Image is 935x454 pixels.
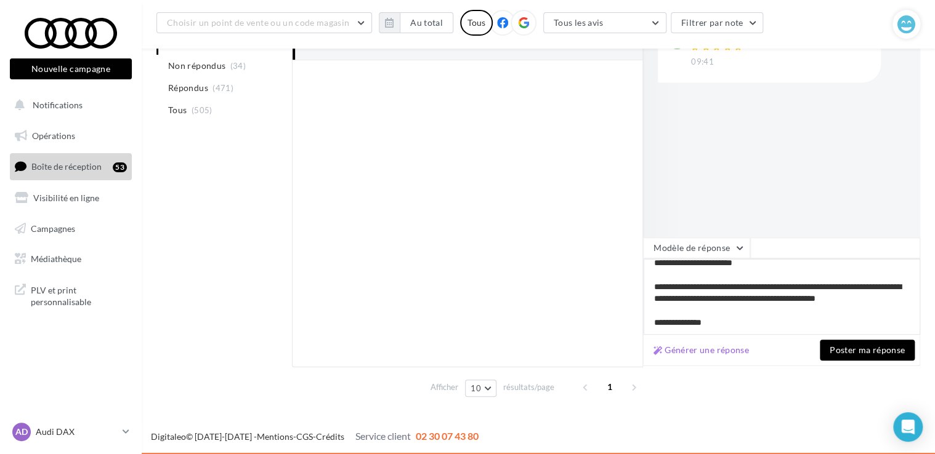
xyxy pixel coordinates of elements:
span: résultats/page [503,381,554,393]
button: Au total [379,12,453,33]
span: Notifications [33,100,83,110]
span: Opérations [32,130,75,141]
a: Boîte de réception53 [7,153,134,180]
span: Campagnes [31,223,75,233]
button: Poster ma réponse [820,340,915,360]
button: Notifications [7,92,129,118]
span: Afficher [431,381,458,393]
a: Médiathèque [7,246,134,272]
div: Open Intercom Messenger [893,412,923,442]
span: Choisir un point de vente ou un code magasin [167,17,349,28]
span: Médiathèque [31,253,81,264]
a: Campagnes [7,216,134,242]
a: Mentions [257,431,293,442]
span: Non répondus [168,60,225,72]
span: Service client [355,430,411,442]
div: 53 [113,162,127,172]
button: Choisir un point de vente ou un code magasin [156,12,372,33]
span: Boîte de réception [31,161,102,172]
span: (34) [230,61,246,71]
p: Audi DAX [36,426,118,438]
button: Au total [400,12,453,33]
span: (471) [212,83,233,93]
span: Visibilité en ligne [33,193,99,203]
a: Opérations [7,123,134,149]
span: 09:41 [691,57,714,68]
button: Tous les avis [543,12,666,33]
button: 10 [465,380,496,397]
button: Filtrer par note [671,12,764,33]
span: Répondus [168,82,208,94]
a: CGS [296,431,313,442]
button: Modèle de réponse [643,237,750,258]
span: AD [15,426,28,438]
span: 02 30 07 43 80 [416,430,479,442]
span: Tous les avis [554,17,604,28]
span: (505) [192,105,212,115]
span: © [DATE]-[DATE] - - - [151,431,479,442]
a: Crédits [316,431,344,442]
span: 1 [600,377,620,397]
a: PLV et print personnalisable [7,277,134,313]
a: Visibilité en ligne [7,185,134,211]
button: Nouvelle campagne [10,58,132,79]
span: 10 [471,383,481,393]
a: Digitaleo [151,431,186,442]
button: Générer une réponse [649,343,754,357]
a: AD Audi DAX [10,420,132,444]
span: Tous [168,104,187,116]
div: Tous [460,10,493,36]
span: PLV et print personnalisable [31,282,127,308]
